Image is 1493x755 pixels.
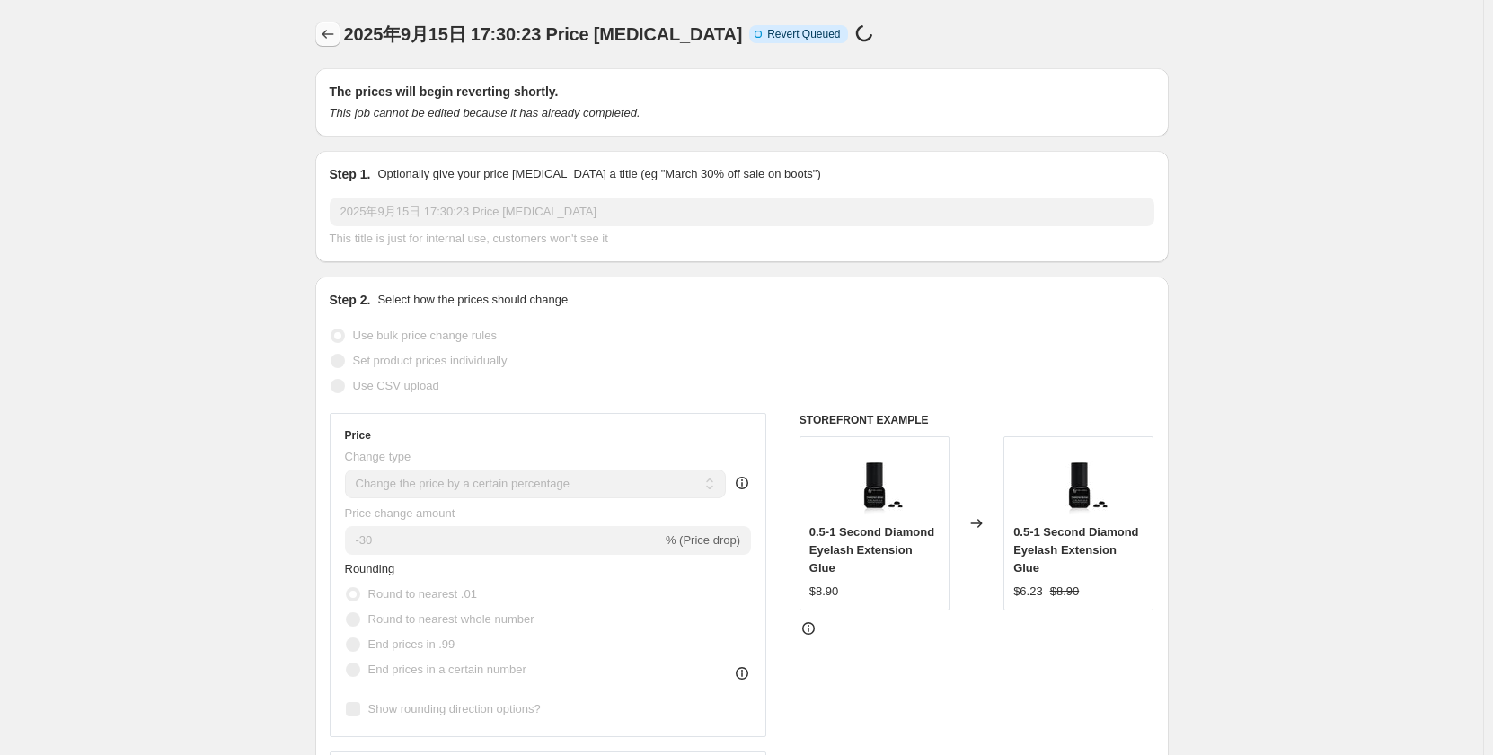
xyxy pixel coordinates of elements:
span: Change type [345,450,411,463]
p: Optionally give your price [MEDICAL_DATA] a title (eg "March 30% off sale on boots") [377,165,820,183]
h3: Price [345,428,371,443]
span: End prices in a certain number [368,663,526,676]
span: Use bulk price change rules [353,329,497,342]
span: 0.5-1 Second Diamond Eyelash Extension Glue [809,525,934,575]
h2: Step 2. [330,291,371,309]
input: -15 [345,526,662,555]
span: $8.90 [809,584,839,598]
span: Rounding [345,562,395,575]
span: % (Price drop) [666,533,740,547]
h6: STOREFRONT EXAMPLE [800,413,1154,427]
div: help [733,474,751,492]
span: $8.90 [1050,584,1080,598]
span: Round to nearest .01 [368,587,477,601]
span: Show rounding direction options? [368,702,541,715]
span: Round to nearest whole number [368,612,534,626]
span: Set product prices individually [353,354,508,367]
i: This job cannot be edited because it has already completed. [330,106,640,119]
button: Price change jobs [315,22,340,47]
h2: Step 1. [330,165,371,183]
img: eyelash-extension-adhesive-lash-glue_80x.jpg [838,446,910,518]
img: eyelash-extension-adhesive-lash-glue_80x.jpg [1043,446,1115,518]
span: 0.5-1 Second Diamond Eyelash Extension Glue [1013,525,1138,575]
span: End prices in .99 [368,637,455,651]
span: Revert Queued [767,27,840,41]
span: Use CSV upload [353,379,439,392]
p: Select how the prices should change [377,291,568,309]
span: $6.23 [1013,584,1043,598]
h2: The prices will begin reverting shortly. [330,83,1154,101]
input: 30% off holiday sale [330,198,1154,226]
span: Price change amount [345,506,455,520]
span: 2025年9月15日 17:30:23 Price [MEDICAL_DATA] [344,24,743,44]
span: This title is just for internal use, customers won't see it [330,232,608,245]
